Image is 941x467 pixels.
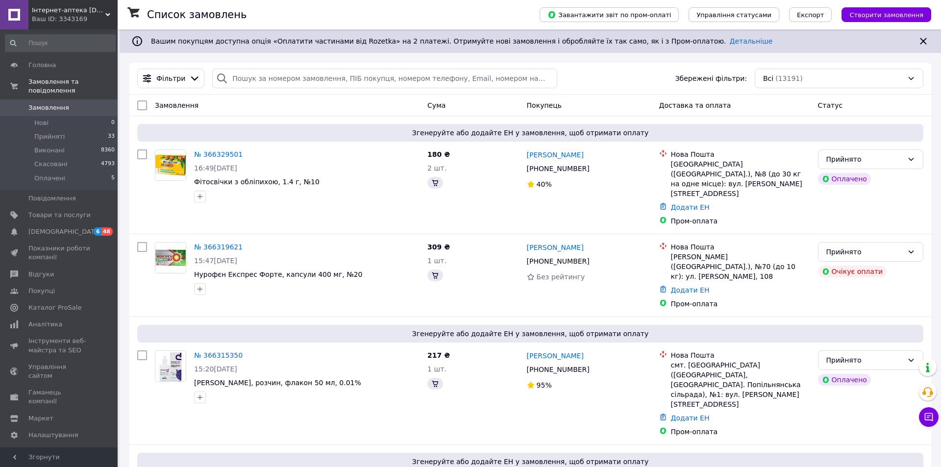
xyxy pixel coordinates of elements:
a: № 366329501 [194,150,243,158]
span: Інтернет-аптека Farmaco.ua [32,6,105,15]
span: (13191) [775,74,802,82]
span: Виконані [34,146,65,155]
a: № 366319621 [194,243,243,251]
a: [PERSON_NAME] [527,243,584,252]
div: [PHONE_NUMBER] [525,162,592,175]
span: Каталог ProSale [28,303,81,312]
input: Пошук за номером замовлення, ПІБ покупця, номером телефону, Email, номером накладної [212,69,557,88]
button: Чат з покупцем [919,407,939,427]
span: Завантажити звіт по пром-оплаті [547,10,671,19]
span: 15:47[DATE] [194,257,237,265]
span: 95% [537,381,552,389]
span: Маркет [28,414,53,423]
span: Повідомлення [28,194,76,203]
img: Фото товару [155,351,186,381]
span: Замовлення [155,101,198,109]
span: Доставка та оплата [659,101,731,109]
span: 48 [101,227,113,236]
span: 5 [111,174,115,183]
div: [PHONE_NUMBER] [525,254,592,268]
div: Оплачено [818,173,871,185]
span: Аналітика [28,320,62,329]
span: Згенеруйте або додайте ЕН у замовлення, щоб отримати оплату [141,457,919,467]
button: Створити замовлення [842,7,931,22]
img: Фото товару [155,243,186,273]
span: Згенеруйте або додайте ЕН у замовлення, щоб отримати оплату [141,128,919,138]
a: Додати ЕН [671,414,710,422]
span: Інструменти веб-майстра та SEO [28,337,91,354]
div: [PHONE_NUMBER] [525,363,592,376]
span: 33 [108,132,115,141]
a: Фото товару [155,242,186,273]
div: Нова Пошта [671,242,810,252]
span: Вашим покупцям доступна опція «Оплатити частинами від Rozetka» на 2 платежі. Отримуйте нові замов... [151,37,772,45]
div: Пром-оплата [671,299,810,309]
a: Нурофєн Експрес Форте, капсули 400 мг, №20 [194,270,363,278]
a: [PERSON_NAME], розчин, флакон 50 мл, 0.01% [194,379,361,387]
span: Скасовані [34,160,68,169]
span: Показники роботи компанії [28,244,91,262]
span: 8360 [101,146,115,155]
span: Товари та послуги [28,211,91,220]
span: [DEMOGRAPHIC_DATA] [28,227,101,236]
span: 217 ₴ [427,351,450,359]
span: 180 ₴ [427,150,450,158]
button: Завантажити звіт по пром-оплаті [540,7,679,22]
span: Відгуки [28,270,54,279]
span: Експорт [797,11,824,19]
span: Гаманець компанії [28,388,91,406]
button: Експорт [789,7,832,22]
span: Збережені фільтри: [675,74,747,83]
span: Без рейтингу [537,273,585,281]
span: Cума [427,101,446,109]
div: Нова Пошта [671,350,810,360]
span: 6 [94,227,101,236]
div: Очікує оплати [818,266,887,277]
div: Оплачено [818,374,871,386]
img: Фото товару [155,150,186,180]
div: Ваш ID: 3343169 [32,15,118,24]
div: [PERSON_NAME] ([GEOGRAPHIC_DATA].), №70 (до 10 кг): ул. [PERSON_NAME], 108 [671,252,810,281]
div: Прийнято [826,246,903,257]
a: [PERSON_NAME] [527,351,584,361]
span: Покупці [28,287,55,295]
div: Нова Пошта [671,149,810,159]
div: Прийнято [826,154,903,165]
a: Додати ЕН [671,286,710,294]
div: Пром-оплата [671,427,810,437]
span: Управління статусами [696,11,771,19]
span: Покупець [527,101,562,109]
span: Прийняті [34,132,65,141]
span: Замовлення [28,103,69,112]
span: 15:20[DATE] [194,365,237,373]
span: Статус [818,101,843,109]
span: Всі [763,74,773,83]
a: Детальніше [730,37,773,45]
a: Фітосвічки з обліпихою, 1.4 г, №10 [194,178,320,186]
div: смт. [GEOGRAPHIC_DATA] ([GEOGRAPHIC_DATA], [GEOGRAPHIC_DATA]. Попільнянська сільрада), №1: вул. [... [671,360,810,409]
span: 1 шт. [427,365,446,373]
input: Пошук [5,34,116,52]
span: 16:49[DATE] [194,164,237,172]
a: Фото товару [155,350,186,382]
span: 2 шт. [427,164,446,172]
a: Фото товару [155,149,186,181]
span: Головна [28,61,56,70]
a: № 366315350 [194,351,243,359]
span: Створити замовлення [849,11,923,19]
span: Нові [34,119,49,127]
span: Налаштування [28,431,78,440]
a: [PERSON_NAME] [527,150,584,160]
span: 40% [537,180,552,188]
div: [GEOGRAPHIC_DATA] ([GEOGRAPHIC_DATA].), №8 (до 30 кг на одне місце): вул. [PERSON_NAME][STREET_AD... [671,159,810,198]
span: Управління сайтом [28,363,91,380]
span: 0 [111,119,115,127]
span: 309 ₴ [427,243,450,251]
span: 1 шт. [427,257,446,265]
div: Прийнято [826,355,903,366]
button: Управління статусами [689,7,779,22]
a: Створити замовлення [832,10,931,18]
